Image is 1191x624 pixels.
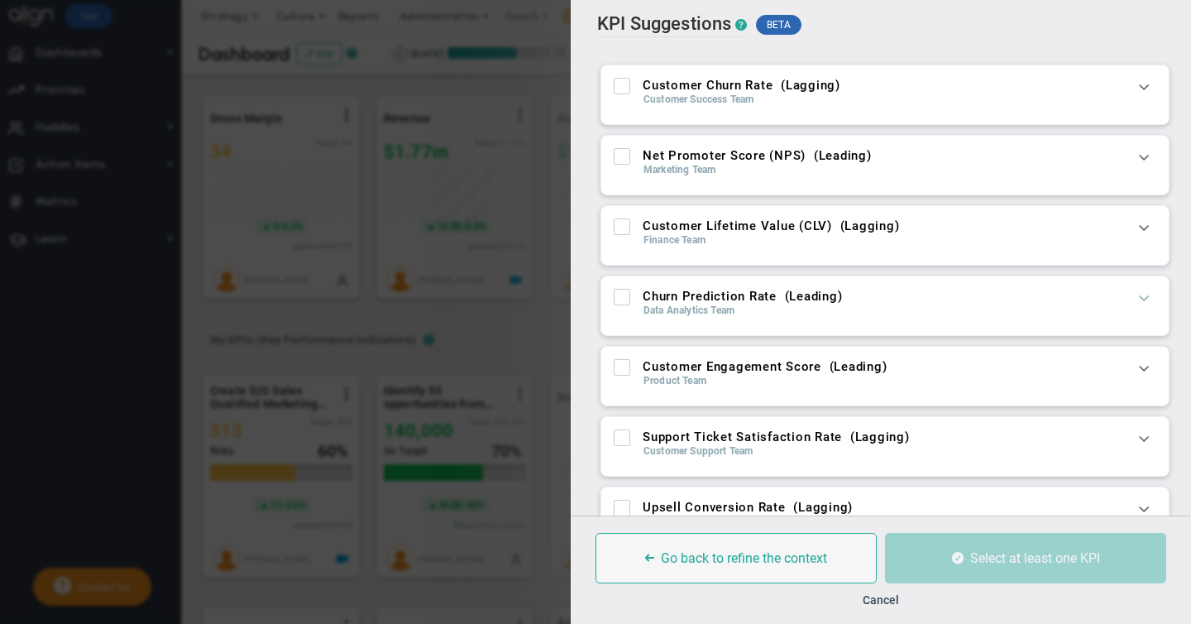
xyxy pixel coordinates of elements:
[885,533,1166,583] button: Select at least one KPI
[844,218,894,233] span: Lagging
[830,359,835,374] span: (
[834,359,882,374] span: Leading
[643,289,777,304] span: Churn Prediction Rate
[643,78,772,93] span: Customer Churn Rate
[643,233,1156,248] h5: Finance Team
[793,500,798,515] span: (
[595,533,877,583] button: Go back to refine the context
[756,15,802,35] span: BETA
[643,444,1156,459] h5: Customer Support Team
[867,148,872,163] span: )
[798,500,848,515] span: Lagging
[882,359,887,374] span: )
[661,550,827,566] span: Go back to refine the context
[905,430,910,444] span: )
[643,148,806,163] span: Net Promoter Score (NPS)
[785,289,790,304] span: (
[643,303,1156,319] h5: Data Analytics Team
[895,218,900,233] span: )
[643,162,1156,178] h5: Marketing Team
[840,218,845,233] span: (
[643,430,842,444] span: Support Ticket Satisfaction Rate
[781,78,786,93] span: (
[819,148,867,163] span: Leading
[848,500,853,515] span: )
[863,593,899,607] button: Cancel
[970,550,1100,566] span: Select at least one KPI
[855,430,905,444] span: Lagging
[643,359,821,374] span: Customer Engagement Score
[643,218,832,233] span: Customer Lifetime Value (CLV)
[838,289,843,304] span: )
[789,289,837,304] span: Leading
[643,500,786,515] span: Upsell Conversion Rate
[835,78,840,93] span: )
[597,13,748,37] h2: KPI Suggestions
[643,373,1156,389] h5: Product Team
[643,92,1156,108] h5: Customer Success Team
[850,430,855,444] span: (
[786,78,835,93] span: Lagging
[643,514,1156,530] h5: Sales Team
[814,148,819,163] span: (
